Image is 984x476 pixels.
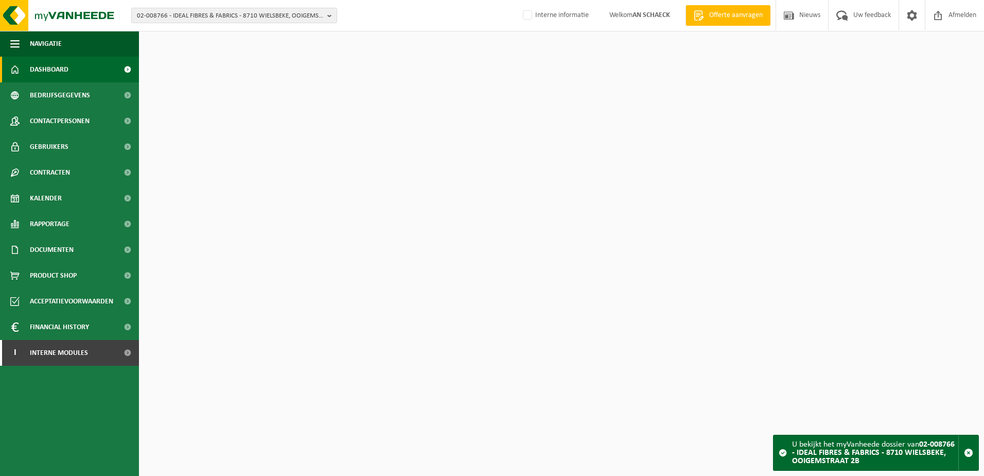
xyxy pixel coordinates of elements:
span: Rapportage [30,211,69,237]
span: Contracten [30,160,70,185]
strong: AN SCHAECK [632,11,670,19]
span: I [10,340,20,366]
span: Dashboard [30,57,68,82]
div: U bekijkt het myVanheede dossier van [792,435,958,470]
button: 02-008766 - IDEAL FIBRES & FABRICS - 8710 WIELSBEKE, OOIGEMSTRAAT 2B [131,8,337,23]
label: Interne informatie [521,8,589,23]
span: Kalender [30,185,62,211]
span: Product Shop [30,263,77,288]
span: Acceptatievoorwaarden [30,288,113,314]
span: Gebruikers [30,134,68,160]
a: Offerte aanvragen [686,5,770,26]
span: Financial History [30,314,89,340]
span: Navigatie [30,31,62,57]
span: Bedrijfsgegevens [30,82,90,108]
span: 02-008766 - IDEAL FIBRES & FABRICS - 8710 WIELSBEKE, OOIGEMSTRAAT 2B [137,8,323,24]
span: Offerte aanvragen [707,10,765,21]
span: Contactpersonen [30,108,90,134]
strong: 02-008766 - IDEAL FIBRES & FABRICS - 8710 WIELSBEKE, OOIGEMSTRAAT 2B [792,440,955,465]
span: Documenten [30,237,74,263]
span: Interne modules [30,340,88,366]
